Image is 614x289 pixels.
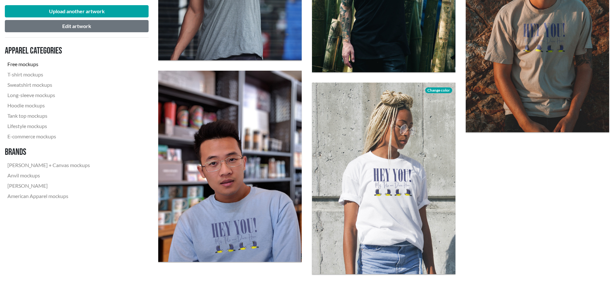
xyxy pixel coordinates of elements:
a: American Apparel mockups [5,191,93,201]
span: Change color [425,87,452,93]
button: Edit artwork [5,20,149,32]
a: Tank top mockups [5,111,93,121]
a: Lifestyle mockups [5,121,93,131]
a: Hoodie mockups [5,100,93,111]
a: E-commerce mockups [5,131,93,142]
a: T-shirt mockups [5,69,93,80]
a: [PERSON_NAME] + Canvas mockups [5,160,93,170]
h3: Brands [5,147,93,158]
h3: Apparel categories [5,45,93,56]
a: [PERSON_NAME] [5,181,93,191]
a: Free mockups [5,59,93,69]
a: Long-sleeve mockups [5,90,93,100]
button: Upload another artwork [5,5,149,17]
a: Sweatshirt mockups [5,80,93,90]
a: Anvil mockups [5,170,93,181]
